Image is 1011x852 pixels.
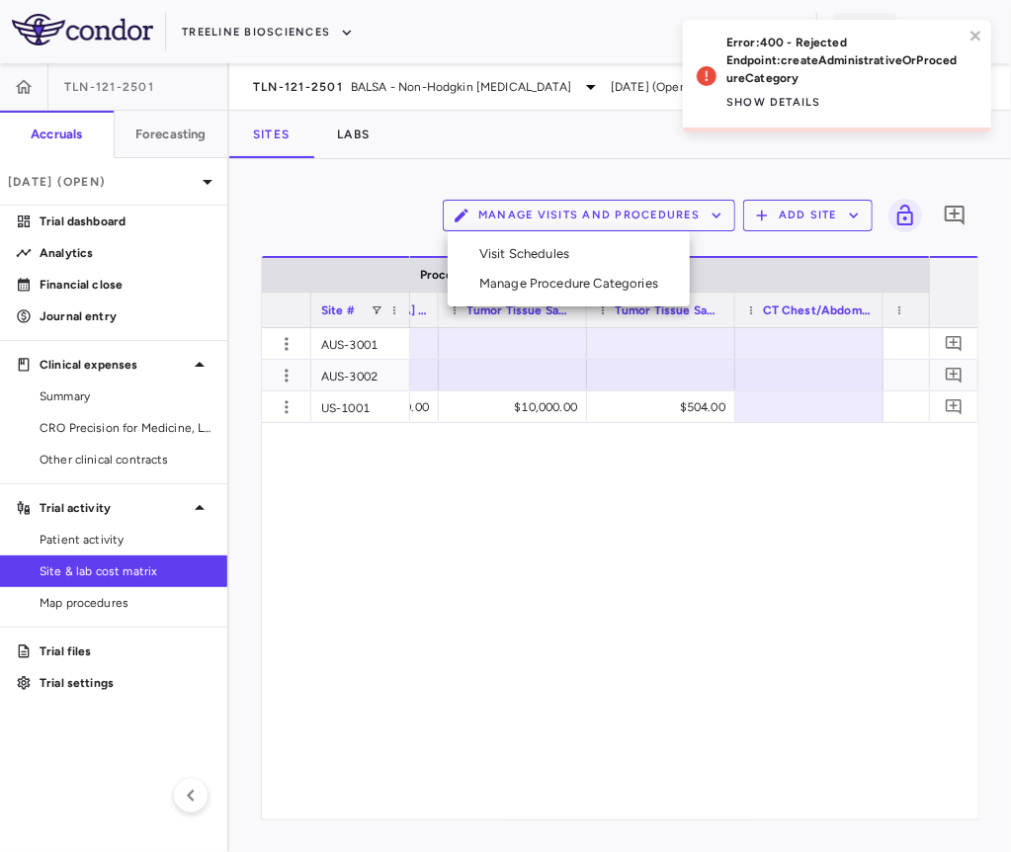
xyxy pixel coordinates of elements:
li: Manage Procedure Categories [463,269,674,298]
p: Endpoint: createAdministrativeOrProcedureCategory [726,51,964,87]
li: Visit Schedules [463,239,674,269]
ul: Manage visits and procedures menu [448,231,690,306]
button: close [969,28,983,47]
p: Error: 400 - Rejected [726,34,964,51]
button: Show details [726,87,821,119]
